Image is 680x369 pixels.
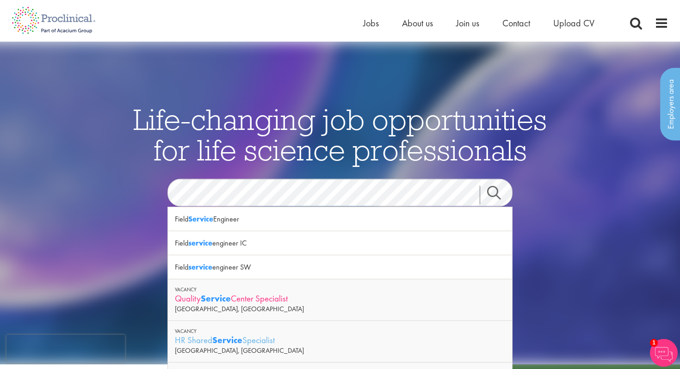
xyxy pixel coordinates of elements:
strong: Service [212,334,242,346]
strong: Service [201,293,231,304]
strong: service [188,238,212,248]
div: Field Engineer [168,207,512,231]
a: Join us [456,17,479,29]
div: Vacancy [175,328,505,334]
a: Job search submit button [480,185,519,204]
a: Upload CV [553,17,594,29]
a: Jobs [363,17,379,29]
div: [GEOGRAPHIC_DATA], [GEOGRAPHIC_DATA] [175,304,505,314]
iframe: reCAPTCHA [6,335,125,363]
strong: Service [188,214,213,224]
div: Vacancy [175,286,505,293]
div: HR Shared Specialist [175,334,505,346]
span: Life-changing job opportunities for life science professionals [133,100,547,168]
span: 1 [650,339,658,347]
div: Quality Center Specialist [175,293,505,304]
a: About us [402,17,433,29]
div: [GEOGRAPHIC_DATA], [GEOGRAPHIC_DATA] [175,346,505,355]
a: Contact [502,17,530,29]
div: Field engineer SW [168,255,512,279]
strong: service [188,262,212,272]
div: Field engineer IC [168,231,512,255]
img: Chatbot [650,339,678,367]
